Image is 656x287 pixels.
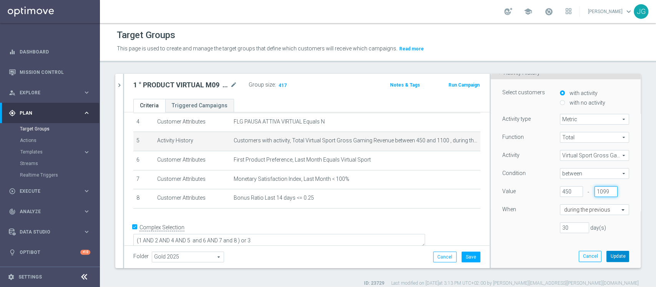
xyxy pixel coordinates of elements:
[8,110,91,116] div: gps_fixed Plan keyboard_arrow_right
[9,89,16,96] i: person_search
[448,81,480,89] button: Run Campaign
[391,280,639,287] label: Last modified on [DATE] at 3:13 PM UTC+02:00 by [PERSON_NAME][EMAIL_ADDRESS][PERSON_NAME][DOMAIN_...
[234,137,477,144] span: Customers with activity, Total Virtual Sport Gross Gaming Revenue between 450 and 1100 , during t...
[20,158,99,169] div: Streams
[462,252,480,262] button: Save
[249,82,275,88] label: Group size
[9,208,83,215] div: Analyze
[116,82,123,89] i: chevron_right
[9,110,16,117] i: gps_fixed
[115,74,123,97] button: chevron_right
[133,189,154,209] td: 8
[234,118,325,125] span: FLG PAUSA ATTIVA VIRTUAL Equals N
[20,209,83,214] span: Analyze
[20,135,99,146] div: Actions
[83,187,90,195] i: keyboard_arrow_right
[20,62,90,82] a: Mission Control
[9,249,16,256] i: lightbulb
[20,42,90,62] a: Dashboard
[20,111,83,115] span: Plan
[230,80,237,90] i: mode_edit
[133,113,154,132] td: 4
[20,149,91,155] button: Templates keyboard_arrow_right
[9,242,90,262] div: Optibot
[389,81,421,89] button: Notes & Tags
[140,224,184,231] label: Complex Selection
[568,90,598,97] label: with activity
[502,133,524,140] label: Function
[20,169,99,181] div: Realtime Triggers
[9,62,90,82] div: Mission Control
[165,99,234,112] a: Triggered Campaigns
[8,49,91,55] button: equalizer Dashboard
[154,170,231,189] td: Customer Attributes
[83,208,90,215] i: keyboard_arrow_right
[154,132,231,151] td: Activity History
[80,250,90,255] div: +10
[590,225,606,231] span: day(s)
[502,206,516,213] label: When
[83,89,90,96] i: keyboard_arrow_right
[8,249,91,255] button: lightbulb Optibot +10
[364,280,384,287] label: ID: 23729
[433,252,457,262] button: Cancel
[8,90,91,96] button: person_search Explore keyboard_arrow_right
[154,189,231,209] td: Customer Attributes
[502,188,516,195] label: Value
[8,188,91,194] button: play_circle_outline Execute keyboard_arrow_right
[275,82,276,88] label: :
[8,209,91,215] button: track_changes Analyze keyboard_arrow_right
[502,152,520,159] label: Activity
[9,188,16,195] i: play_circle_outline
[634,4,648,19] div: JG
[18,275,42,279] a: Settings
[606,251,629,262] button: Update
[133,99,165,112] a: Criteria
[560,204,629,215] ng-select: during the previous
[9,229,83,235] div: Data Studio
[568,99,605,106] label: with no activity
[20,90,83,95] span: Explore
[8,69,91,75] button: Mission Control
[117,45,397,52] span: This page is used to create and manage the target groups that define which customers will receive...
[588,189,589,195] span: -
[133,132,154,151] td: 5
[9,208,16,215] i: track_changes
[133,151,154,170] td: 6
[133,170,154,189] td: 7
[20,137,80,143] a: Actions
[133,253,149,260] label: Folder
[502,115,531,122] label: Activity type
[83,149,90,156] i: keyboard_arrow_right
[9,110,83,117] div: Plan
[278,82,287,90] span: 417
[234,157,371,163] span: First Product Preference, Last Month Equals Virtual Sport
[8,274,15,280] i: settings
[9,48,16,55] i: equalizer
[154,151,231,170] td: Customer Attributes
[20,160,80,167] a: Streams
[502,89,545,95] lable: Select customers
[9,42,90,62] div: Dashboard
[524,7,532,16] span: school
[20,230,83,234] span: Data Studio
[83,228,90,235] i: keyboard_arrow_right
[9,89,83,96] div: Explore
[20,172,80,178] a: Realtime Triggers
[20,123,99,135] div: Target Groups
[502,170,526,177] label: Condition
[8,229,91,235] button: Data Studio keyboard_arrow_right
[624,7,633,16] span: keyboard_arrow_down
[20,126,80,132] a: Target Groups
[117,30,175,41] h1: Target Groups
[133,80,229,90] h2: 1 ° PRODUCT VIRTUAL M09 MEDIUM 04.09
[9,188,83,195] div: Execute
